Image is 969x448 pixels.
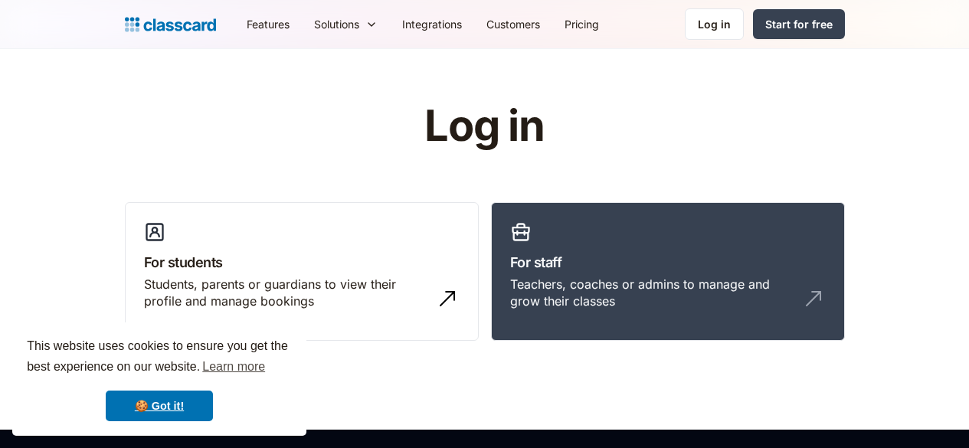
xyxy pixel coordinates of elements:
[302,7,390,41] div: Solutions
[552,7,611,41] a: Pricing
[12,322,306,436] div: cookieconsent
[510,276,795,310] div: Teachers, coaches or admins to manage and grow their classes
[698,16,731,32] div: Log in
[125,202,479,342] a: For studentsStudents, parents or guardians to view their profile and manage bookings
[390,7,474,41] a: Integrations
[241,103,728,150] h1: Log in
[491,202,845,342] a: For staffTeachers, coaches or admins to manage and grow their classes
[27,337,292,378] span: This website uses cookies to ensure you get the best experience on our website.
[685,8,744,40] a: Log in
[765,16,833,32] div: Start for free
[125,14,216,35] a: home
[106,391,213,421] a: dismiss cookie message
[234,7,302,41] a: Features
[753,9,845,39] a: Start for free
[510,252,826,273] h3: For staff
[314,16,359,32] div: Solutions
[144,276,429,310] div: Students, parents or guardians to view their profile and manage bookings
[200,355,267,378] a: learn more about cookies
[474,7,552,41] a: Customers
[144,252,460,273] h3: For students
